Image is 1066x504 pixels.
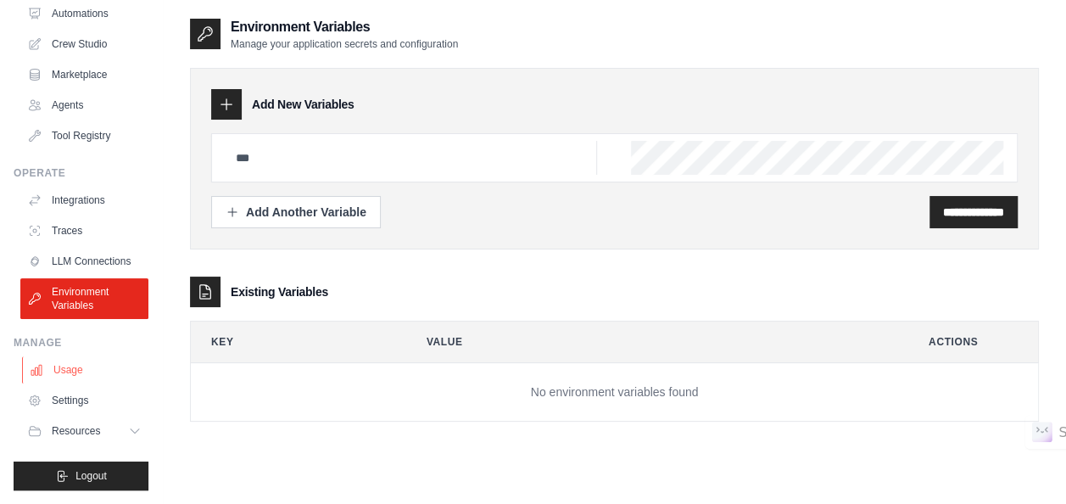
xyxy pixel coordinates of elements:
[14,462,148,490] button: Logout
[226,204,366,221] div: Add Another Variable
[20,61,148,88] a: Marketplace
[75,469,107,483] span: Logout
[252,96,354,113] h3: Add New Variables
[211,196,381,228] button: Add Another Variable
[231,37,458,51] p: Manage your application secrets and configuration
[406,322,895,362] th: Value
[231,17,458,37] h2: Environment Variables
[20,248,148,275] a: LLM Connections
[20,217,148,244] a: Traces
[14,166,148,180] div: Operate
[20,187,148,214] a: Integrations
[52,424,100,438] span: Resources
[231,283,328,300] h3: Existing Variables
[20,31,148,58] a: Crew Studio
[22,356,150,384] a: Usage
[20,122,148,149] a: Tool Registry
[20,387,148,414] a: Settings
[908,322,1038,362] th: Actions
[20,278,148,319] a: Environment Variables
[191,363,1038,422] td: No environment variables found
[191,322,393,362] th: Key
[20,92,148,119] a: Agents
[14,336,148,350] div: Manage
[20,417,148,445] button: Resources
